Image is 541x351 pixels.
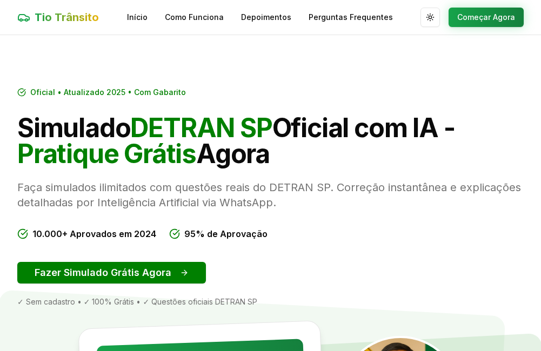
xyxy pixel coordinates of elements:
a: Perguntas Frequentes [309,12,393,23]
span: 95% de Aprovação [184,227,268,240]
span: Oficial • Atualizado 2025 • Com Gabarito [30,87,186,98]
span: DETRAN SP [130,112,272,144]
a: Início [127,12,148,23]
h1: Simulado Oficial com IA - Agora [17,115,524,167]
a: Depoimentos [241,12,291,23]
button: Fazer Simulado Grátis Agora [17,262,206,283]
span: 10.000+ Aprovados em 2024 [32,227,156,240]
p: Faça simulados ilimitados com questões reais do DETRAN SP. Correção instantânea e explicações det... [17,180,524,210]
span: Tio Trânsito [35,10,99,25]
a: Tio Trânsito [17,10,99,25]
span: Pratique Grátis [17,138,196,170]
div: ✓ Sem cadastro • ✓ 100% Grátis • ✓ Questões oficiais DETRAN SP [17,296,524,307]
button: Começar Agora [449,8,524,27]
a: Como Funciona [165,12,224,23]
